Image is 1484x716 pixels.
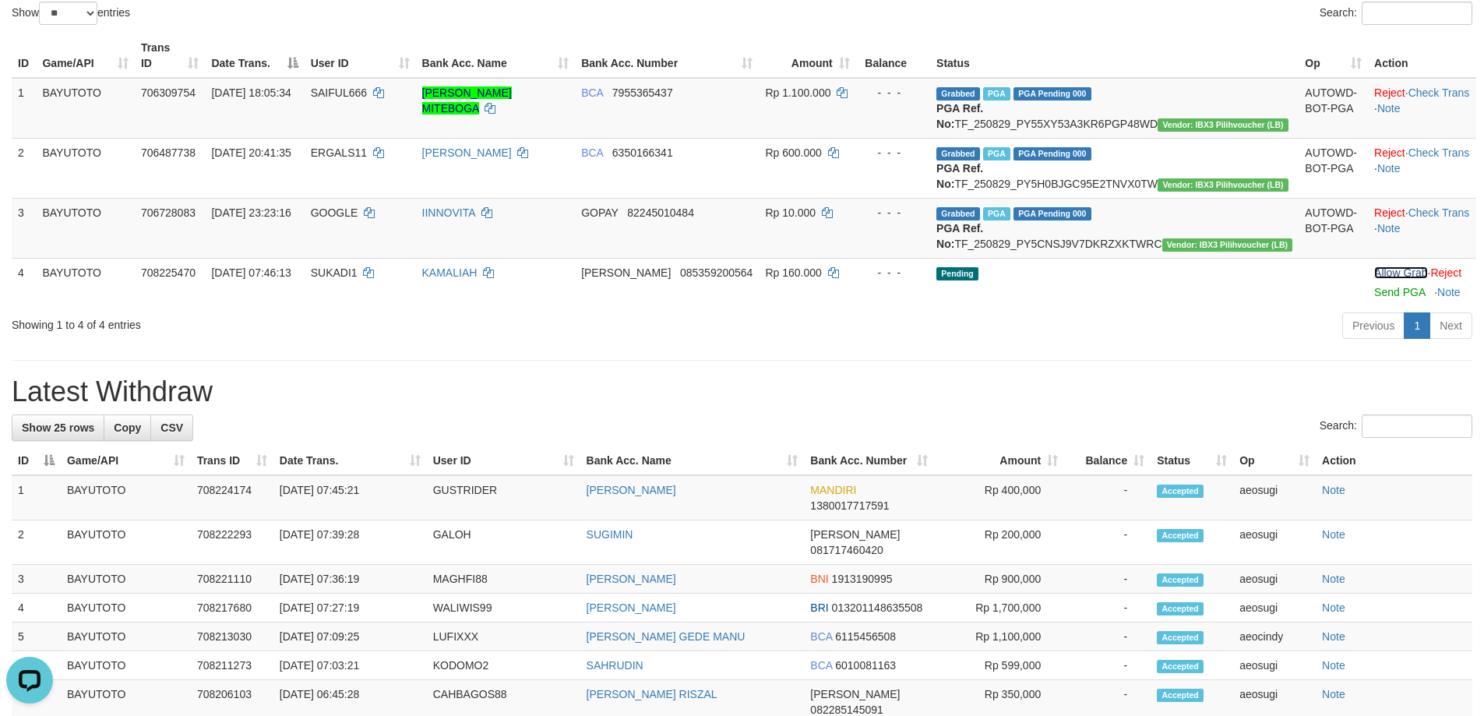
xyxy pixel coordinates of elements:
th: User ID: activate to sort column ascending [427,446,580,475]
span: CSV [160,421,183,434]
td: 3 [12,565,61,594]
span: 706728083 [141,206,196,219]
td: Rp 1,700,000 [934,594,1064,623]
span: Rp 10.000 [765,206,816,219]
a: Reject [1374,146,1405,159]
span: PGA Pending [1013,87,1091,101]
td: BAYUTOTO [61,565,191,594]
th: Balance [856,34,930,78]
span: Vendor URL: https://dashboard.q2checkout.com/secure [1158,118,1288,132]
b: PGA Ref. No: [936,222,983,250]
td: TF_250829_PY5CNSJ9V7DKRZXKTWRC [930,198,1299,258]
a: Note [1322,573,1345,585]
th: Game/API: activate to sort column ascending [36,34,134,78]
span: Copy 1380017717591 to clipboard [810,499,889,512]
td: - [1064,651,1151,680]
th: Trans ID: activate to sort column ascending [135,34,206,78]
a: Note [1322,601,1345,614]
th: Date Trans.: activate to sort column ascending [273,446,427,475]
span: Copy 082285145091 to clipboard [810,704,883,716]
span: Copy 081717460420 to clipboard [810,544,883,556]
span: PGA Pending [1013,207,1091,220]
td: - [1064,623,1151,651]
span: BCA [581,146,603,159]
span: 708225470 [141,266,196,279]
td: TF_250829_PY55XY53A3KR6PGP48WD [930,78,1299,139]
th: Date Trans.: activate to sort column descending [205,34,304,78]
span: Copy [114,421,141,434]
span: Accepted [1157,660,1204,673]
td: 2 [12,520,61,565]
a: SAHRUDIN [587,659,643,672]
th: Bank Acc. Name: activate to sort column ascending [416,34,576,78]
span: SUKADI1 [311,266,358,279]
td: BAYUTOTO [61,651,191,680]
th: Op: activate to sort column ascending [1299,34,1368,78]
td: · [1368,258,1476,306]
a: IINNOVITA [422,206,475,219]
td: 708224174 [191,475,273,520]
td: aeocindy [1233,623,1316,651]
td: - [1064,565,1151,594]
span: Copy 6115456508 to clipboard [835,630,896,643]
td: BAYUTOTO [61,594,191,623]
td: BAYUTOTO [61,623,191,651]
span: Copy 1913190995 to clipboard [832,573,893,585]
td: AUTOWD-BOT-PGA [1299,138,1368,198]
a: Next [1429,312,1472,339]
div: Showing 1 to 4 of 4 entries [12,311,607,333]
td: · · [1368,138,1476,198]
a: Note [1322,659,1345,672]
td: TF_250829_PY5H0BJGC95E2TNVX0TW [930,138,1299,198]
th: ID: activate to sort column descending [12,446,61,475]
th: Action [1368,34,1476,78]
span: Grabbed [936,207,980,220]
span: Grabbed [936,87,980,101]
th: Amount: activate to sort column ascending [759,34,855,78]
span: 706309754 [141,86,196,99]
td: MAGHFI88 [427,565,580,594]
span: PGA Pending [1013,147,1091,160]
a: Note [1377,222,1401,235]
th: Game/API: activate to sort column ascending [61,446,191,475]
a: CSV [150,414,193,441]
td: 5 [12,623,61,651]
div: - - - [862,205,924,220]
span: Vendor URL: https://dashboard.q2checkout.com/secure [1158,178,1288,192]
td: LUFIXXX [427,623,580,651]
td: 708217680 [191,594,273,623]
td: 1 [12,78,36,139]
td: [DATE] 07:27:19 [273,594,427,623]
td: 3 [12,198,36,258]
th: Trans ID: activate to sort column ascending [191,446,273,475]
th: Balance: activate to sort column ascending [1064,446,1151,475]
td: GUSTRIDER [427,475,580,520]
span: [DATE] 18:05:34 [211,86,291,99]
td: [DATE] 07:45:21 [273,475,427,520]
a: [PERSON_NAME] [587,484,676,496]
span: Copy 6010081163 to clipboard [835,659,896,672]
td: 708211273 [191,651,273,680]
td: AUTOWD-BOT-PGA [1299,198,1368,258]
span: BCA [810,630,832,643]
b: PGA Ref. No: [936,162,983,190]
div: - - - [862,145,924,160]
div: - - - [862,265,924,280]
a: Note [1437,286,1461,298]
td: BAYUTOTO [61,475,191,520]
span: Vendor URL: https://dashboard.q2checkout.com/secure [1162,238,1293,252]
td: 708221110 [191,565,273,594]
td: KODOMO2 [427,651,580,680]
td: BAYUTOTO [61,520,191,565]
a: Note [1377,162,1401,175]
td: [DATE] 07:03:21 [273,651,427,680]
td: aeosugi [1233,651,1316,680]
span: Accepted [1157,573,1204,587]
td: - [1064,520,1151,565]
a: Note [1322,528,1345,541]
td: aeosugi [1233,594,1316,623]
span: Copy 6350166341 to clipboard [612,146,673,159]
span: Marked by aeojona [983,147,1010,160]
a: Note [1322,630,1345,643]
span: Marked by aeojona [983,207,1010,220]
